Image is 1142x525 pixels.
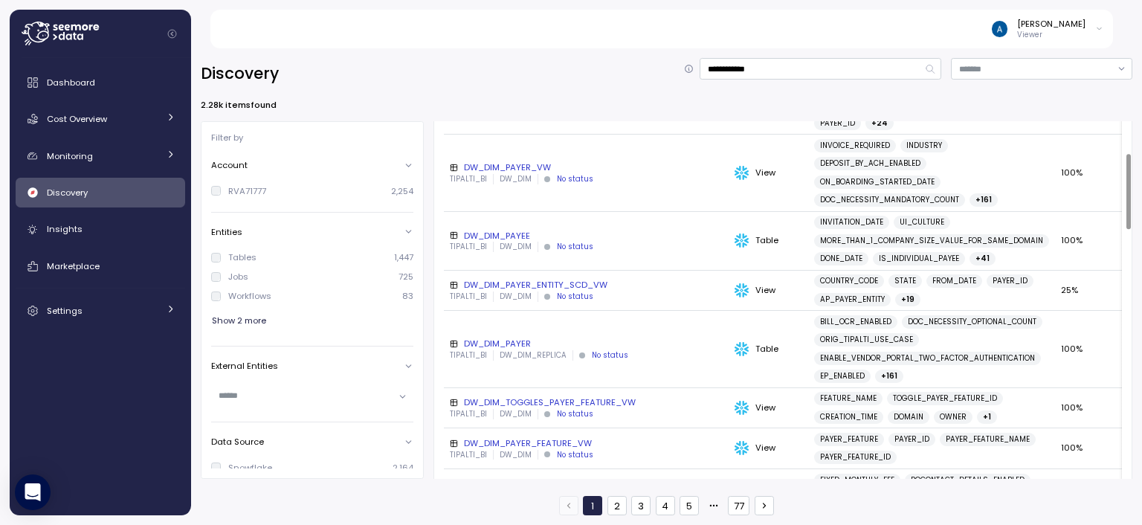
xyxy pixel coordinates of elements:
td: 25% [1055,271,1122,312]
span: FEATURE_NAME [820,392,877,405]
a: DW_DIM_PAYER_ENTITY_SCD_VWTIPALTI_BIDW_DIMNo status [450,279,723,301]
p: DW_DIM [500,292,532,302]
a: STATE [888,274,922,288]
span: PAYER_ID [894,433,929,446]
a: ORIG_TIPALTI_USE_CASE [814,333,919,347]
a: Discovery [16,178,185,207]
button: 2 [607,496,627,515]
a: DW_DIM_PAYERTIPALTI_BIDW_DIM_REPLICANo status [450,338,723,360]
span: INVOICE_REQUIRED [820,139,890,152]
span: DOC_NECESSITY_MANDATORY_COUNT [820,193,959,207]
span: + 24 [871,117,888,130]
div: [PERSON_NAME] [1017,18,1085,30]
span: Show 2 more [212,311,266,331]
a: OWNER [934,410,972,424]
span: DOC_NECESSITY_OPTIONAL_COUNT [908,315,1036,329]
p: 1,447 [394,251,413,263]
div: Tables [228,251,257,263]
span: INVITATION_DATE [820,216,883,229]
div: No status [592,350,628,361]
span: DOMAIN [894,410,923,424]
span: OWNER [940,410,967,424]
span: Discovery [47,187,88,199]
span: + 161 [881,370,897,383]
button: 77 [728,496,749,515]
div: No status [557,242,593,252]
a: PAYER_ID [814,117,861,130]
span: ORIG_TIPALTI_USE_CASE [820,333,913,347]
a: DW_DIM_PAYER_FEATURE_VWTIPALTI_BIDW_DIMNo status [450,437,723,460]
a: DOC_NECESSITY_OPTIONAL_COUNT [902,315,1042,329]
span: + 19 [901,293,914,306]
a: PAYER_ID [888,433,935,446]
a: Insights [16,215,185,245]
p: External Entities [211,360,278,372]
div: DW_DIM_PAYER_ENTITY_SCD_VW [450,279,723,291]
div: DW_DIM_PAYER_VW [450,161,723,173]
span: Cost Overview [47,113,107,125]
span: MORE_THAN_1_COMPANY_SIZE_VALUE_FOR_SAME_DOMAIN [820,234,1043,248]
div: Table [735,233,802,248]
a: MORE_THAN_1_COMPANY_SIZE_VALUE_FOR_SAME_DOMAIN [814,234,1049,248]
a: POCONTACT_DETAILS_ENABLED [905,474,1030,487]
div: DW_DIM_PAYER_FEATURE_VW [450,437,723,449]
a: DEPOSIT_BY_ACH_ENABLED [814,157,926,170]
div: Open Intercom Messenger [15,474,51,510]
span: Monitoring [47,150,93,162]
span: EP_ENABLED [820,370,865,383]
button: 3 [631,496,651,515]
span: ON_BOARDING_STARTED_DATE [820,175,935,189]
div: View [735,441,802,456]
a: DW_DIM_TOGGLES_PAYER_FEATURE_VWTIPALTI_BIDW_DIMNo status [450,396,723,419]
p: 83 [402,290,413,302]
span: BILL_OCR_ENABLED [820,315,891,329]
p: TIPALTI_BI [450,174,487,184]
div: View [735,166,802,181]
span: PAYER_ID [993,274,1028,288]
h2: Discovery [201,63,279,85]
a: DW_DIM_PAYEETIPALTI_BIDW_DIMNo status [450,230,723,252]
td: 100% [1055,311,1122,387]
span: Marketplace [47,260,100,272]
span: FROM_DATE [932,274,976,288]
p: 2,164 [393,462,413,474]
div: Table [735,342,802,357]
a: INVOICE_REQUIRED [814,139,896,152]
a: PAYER_ID [987,274,1033,288]
span: + 41 [975,252,990,265]
td: 100% [1055,212,1122,271]
p: 2,254 [391,185,413,197]
button: 5 [680,496,699,515]
span: STATE [894,274,916,288]
button: Collapse navigation [163,28,181,39]
a: COUNTRY_CODE [814,274,884,288]
img: ACg8ocJGj9tIYuXkEaAORFenVWdzFclExcKVBuzKkWUagz_5b5SLMw=s96-c [992,21,1007,36]
a: ENABLE_VENDOR_PORTAL_TWO_FACTOR_AUTHENTICATION [814,352,1041,365]
p: TIPALTI_BI [450,450,487,460]
a: PAYER_FEATURE_ID [814,451,897,464]
a: Monitoring [16,141,185,171]
span: ENABLE_VENDOR_PORTAL_TWO_FACTOR_AUTHENTICATION [820,352,1035,365]
a: Dashboard [16,68,185,97]
div: View [735,283,802,298]
a: FROM_DATE [926,274,982,288]
p: TIPALTI_BI [450,409,487,419]
a: DOMAIN [888,410,929,424]
td: 100% [1055,135,1122,211]
p: DW_DIM [500,242,532,252]
p: Data Source [211,436,264,448]
a: DW_DIM_PAYER_VWTIPALTI_BIDW_DIMNo status [450,161,723,184]
p: TIPALTI_BI [450,242,487,252]
span: FIXED_MONTHLY_FEE [820,474,894,487]
td: 100% [1055,428,1122,469]
p: Viewer [1017,30,1085,40]
div: RVA71777 [228,185,266,197]
div: DW_DIM_PAYER [450,338,723,350]
span: DONE_DATE [820,252,862,265]
p: Filter by [211,132,243,144]
span: AP_PAYER_ENTITY [820,293,885,306]
a: UI_CULTURE [894,216,950,229]
span: COUNTRY_CODE [820,274,878,288]
a: Cost Overview [16,104,185,134]
span: Insights [47,223,83,235]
